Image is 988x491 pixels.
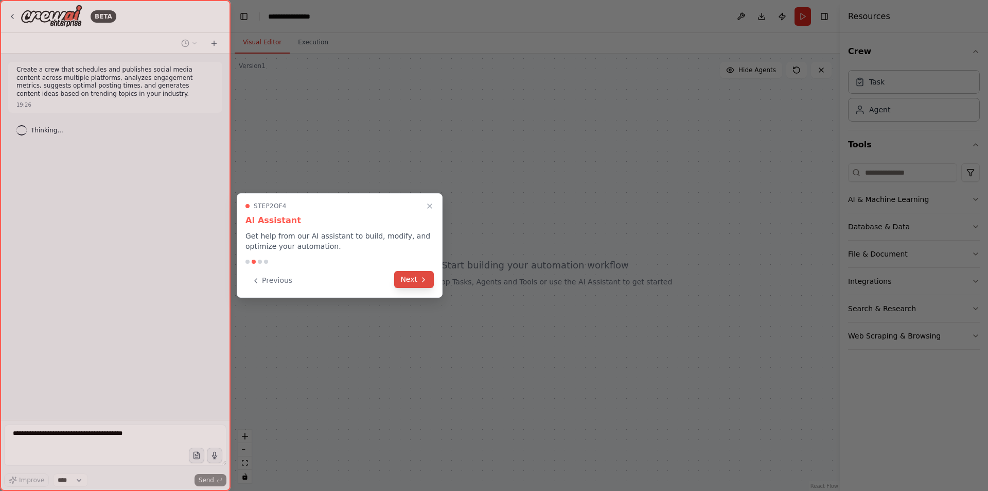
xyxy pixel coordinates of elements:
h3: AI Assistant [245,214,434,227]
button: Close walkthrough [424,200,436,212]
span: Step 2 of 4 [254,202,287,210]
p: Get help from our AI assistant to build, modify, and optimize your automation. [245,231,434,251]
button: Next [394,271,434,288]
button: Hide left sidebar [237,9,251,24]
button: Previous [245,272,298,289]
